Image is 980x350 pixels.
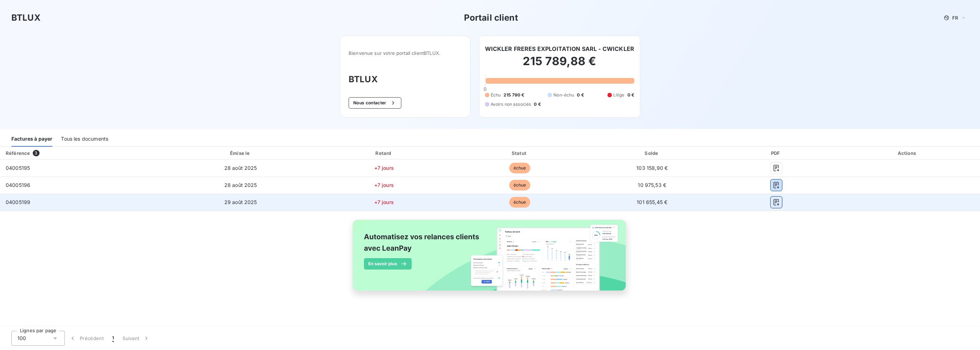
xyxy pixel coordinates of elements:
[534,101,541,108] span: 0 €
[509,163,531,173] span: échue
[613,92,625,98] span: Litige
[61,132,108,147] div: Tous les documents
[577,92,584,98] span: 0 €
[6,182,30,188] span: 04005196
[349,97,401,109] button: Nous contacter
[484,86,486,92] span: 0
[485,45,634,53] h6: WICKLER FRERES EXPLOITATION SARL - CWICKLER
[637,199,667,205] span: 101 655,45 €
[346,215,634,303] img: banner
[6,150,30,156] div: Référence
[504,92,524,98] span: 215 790 €
[6,165,30,171] span: 04005195
[638,182,666,188] span: 10 975,53 €
[491,101,531,108] span: Avoirs non associés
[553,92,574,98] span: Non-échu
[224,199,257,205] span: 29 août 2025
[11,132,52,147] div: Factures à payer
[17,335,26,342] span: 100
[6,199,30,205] span: 04005199
[374,199,394,205] span: +7 jours
[224,182,257,188] span: 28 août 2025
[33,150,39,156] span: 3
[11,11,41,24] h3: BTLUX
[491,92,501,98] span: Échu
[349,73,462,86] h3: BTLUX
[167,150,314,157] div: Émise le
[112,335,114,342] span: 1
[349,50,462,56] span: Bienvenue sur votre portail client BTLUX .
[65,331,108,346] button: Précédent
[374,182,394,188] span: +7 jours
[118,331,154,346] button: Suivant
[627,92,634,98] span: 0 €
[509,180,531,190] span: échue
[836,150,979,157] div: Actions
[108,331,118,346] button: 1
[317,150,452,157] div: Retard
[454,150,585,157] div: Statut
[952,15,958,21] span: FR
[464,11,518,24] h3: Portail client
[636,165,668,171] span: 103 158,90 €
[588,150,716,157] div: Solde
[224,165,257,171] span: 28 août 2025
[509,197,531,208] span: échue
[374,165,394,171] span: +7 jours
[719,150,834,157] div: PDF
[485,54,634,75] h2: 215 789,88 €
